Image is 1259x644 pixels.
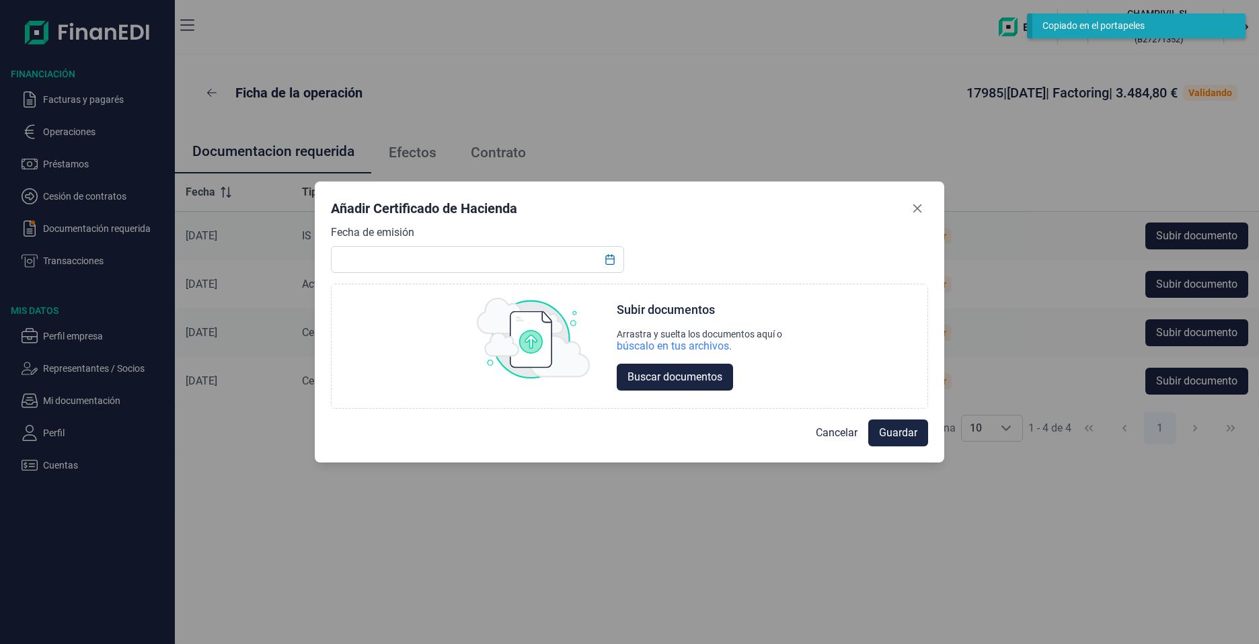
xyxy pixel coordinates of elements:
div: búscalo en tus archivos. [617,339,782,353]
div: Subir documentos [617,302,715,318]
label: Fecha de emisión [331,225,414,241]
div: Arrastra y suelta los documentos aquí o [617,329,782,339]
span: Buscar documentos [627,369,722,385]
button: Buscar documentos [617,364,733,391]
div: Copiado en el portapeles [1042,19,1225,33]
span: Cancelar [816,425,857,441]
div: búscalo en tus archivos. [617,339,732,353]
div: Añadir Certificado de Hacienda [331,199,517,218]
button: Guardar [868,419,928,446]
button: Close [907,198,928,219]
button: Cancelar [805,419,868,446]
button: Choose Date [597,247,623,272]
span: Guardar [879,425,917,441]
img: upload img [477,298,590,378]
